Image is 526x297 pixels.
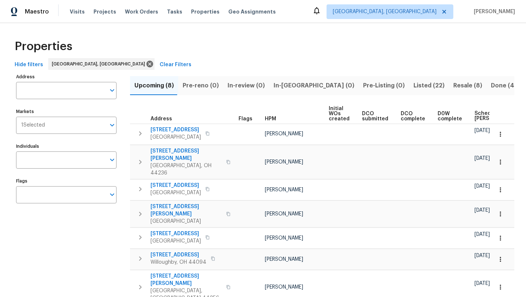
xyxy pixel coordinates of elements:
span: [PERSON_NAME] [265,131,303,136]
span: Tasks [167,9,182,14]
span: Maestro [25,8,49,15]
button: Open [107,85,117,95]
span: [STREET_ADDRESS] [150,126,201,134]
span: [GEOGRAPHIC_DATA] [150,237,201,245]
span: [PERSON_NAME] [265,285,303,290]
span: Address [150,116,172,121]
button: Hide filters [12,58,46,72]
span: [GEOGRAPHIC_DATA], OH 44236 [150,162,222,177]
span: Pre-reno (0) [183,80,219,91]
span: Willoughby, OH 44094 [150,259,206,266]
span: Properties [191,8,220,15]
button: Open [107,155,117,165]
span: Properties [15,43,72,50]
button: Clear Filters [157,58,194,72]
span: [DATE] [474,156,490,161]
span: [DATE] [474,208,490,213]
span: 1 Selected [21,122,45,128]
span: Listed (22) [413,80,445,91]
span: [DATE] [474,232,490,237]
span: [STREET_ADDRESS] [150,251,206,259]
span: [STREET_ADDRESS] [150,182,201,189]
span: Initial WOs created [329,106,350,121]
label: Address [16,75,117,79]
label: Flags [16,179,117,183]
span: Upcoming (8) [134,80,174,91]
span: Projects [94,8,116,15]
span: [DATE] [474,281,490,286]
span: [GEOGRAPHIC_DATA] [150,218,222,225]
span: [PERSON_NAME] [471,8,515,15]
span: In-review (0) [228,80,265,91]
span: Work Orders [125,8,158,15]
span: [DATE] [474,128,490,133]
span: [STREET_ADDRESS] [150,230,201,237]
span: [DATE] [474,253,490,258]
div: [GEOGRAPHIC_DATA], [GEOGRAPHIC_DATA] [48,58,155,70]
span: DCO complete [401,111,425,121]
label: Markets [16,109,117,114]
label: Individuals [16,144,117,148]
span: [STREET_ADDRESS][PERSON_NAME] [150,147,222,162]
span: Hide filters [15,60,43,69]
span: [GEOGRAPHIC_DATA], [GEOGRAPHIC_DATA] [333,8,437,15]
span: [GEOGRAPHIC_DATA] [150,189,201,196]
span: Clear Filters [160,60,191,69]
span: [PERSON_NAME] [265,236,303,241]
span: [PERSON_NAME] [265,187,303,192]
span: D0W complete [438,111,462,121]
span: Flags [239,116,252,121]
span: [DATE] [474,184,490,189]
span: Done (473) [491,80,524,91]
span: Geo Assignments [228,8,276,15]
span: [PERSON_NAME] [265,159,303,165]
span: Scheduled [PERSON_NAME] [474,111,516,121]
span: DCO submitted [362,111,388,121]
span: Pre-Listing (0) [363,80,405,91]
span: [PERSON_NAME] [265,211,303,217]
button: Open [107,120,117,130]
span: [STREET_ADDRESS][PERSON_NAME] [150,203,222,218]
button: Open [107,189,117,200]
span: [GEOGRAPHIC_DATA], [GEOGRAPHIC_DATA] [52,60,148,68]
span: [GEOGRAPHIC_DATA] [150,134,201,141]
span: [STREET_ADDRESS][PERSON_NAME] [150,272,222,287]
span: Resale (8) [453,80,482,91]
span: Visits [70,8,85,15]
span: HPM [265,116,276,121]
span: [PERSON_NAME] [265,257,303,262]
span: In-[GEOGRAPHIC_DATA] (0) [274,80,354,91]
